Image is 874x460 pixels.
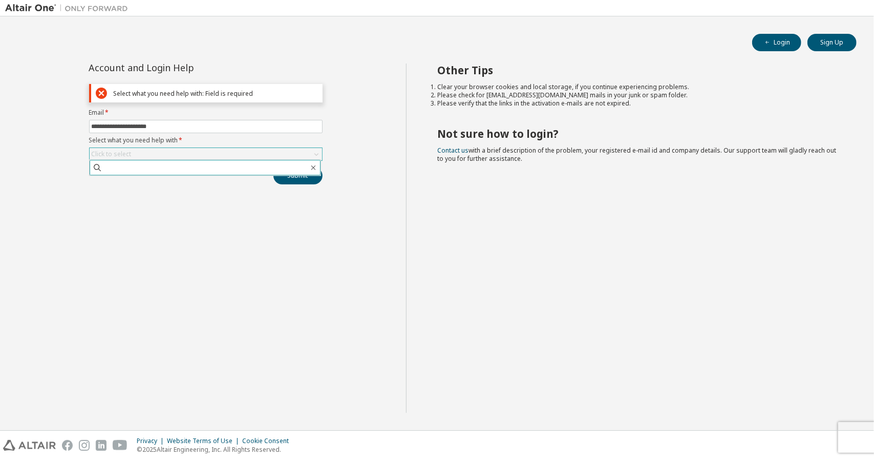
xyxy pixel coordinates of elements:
[437,146,836,163] span: with a brief description of the problem, your registered e-mail id and company details. Our suppo...
[242,437,295,445] div: Cookie Consent
[113,440,127,451] img: youtube.svg
[437,64,838,77] h2: Other Tips
[89,136,323,144] label: Select what you need help with
[807,34,857,51] button: Sign Up
[137,445,295,454] p: © 2025 Altair Engineering, Inc. All Rights Reserved.
[3,440,56,451] img: altair_logo.svg
[113,90,318,97] div: Select what you need help with: Field is required
[92,150,132,158] div: Click to select
[96,440,106,451] img: linkedin.svg
[437,83,838,91] li: Clear your browser cookies and local storage, if you continue experiencing problems.
[137,437,167,445] div: Privacy
[89,64,276,72] div: Account and Login Help
[5,3,133,13] img: Altair One
[437,127,838,140] h2: Not sure how to login?
[437,99,838,108] li: Please verify that the links in the activation e-mails are not expired.
[437,146,468,155] a: Contact us
[62,440,73,451] img: facebook.svg
[90,148,322,160] div: Click to select
[752,34,801,51] button: Login
[167,437,242,445] div: Website Terms of Use
[437,91,838,99] li: Please check for [EMAIL_ADDRESS][DOMAIN_NAME] mails in your junk or spam folder.
[79,440,90,451] img: instagram.svg
[89,109,323,117] label: Email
